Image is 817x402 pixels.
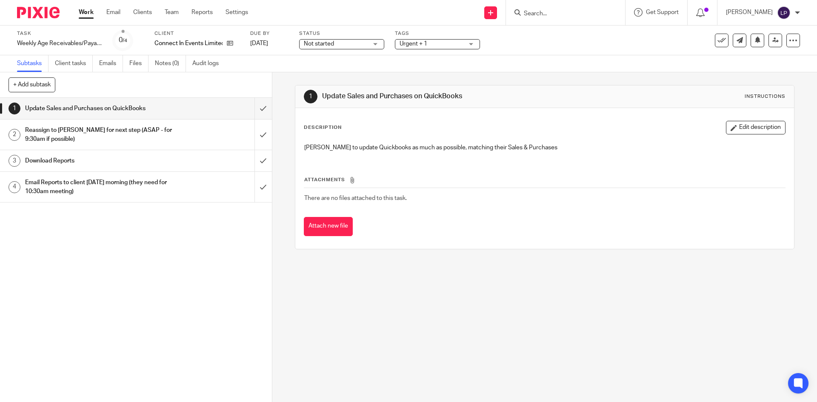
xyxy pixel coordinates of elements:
h1: Update Sales and Purchases on QuickBooks [322,92,563,101]
label: Task [17,30,102,37]
div: 3 [9,155,20,167]
span: Get Support [646,9,679,15]
div: 1 [304,90,317,103]
input: Search [523,10,600,18]
img: svg%3E [777,6,791,20]
a: Files [129,55,149,72]
label: Tags [395,30,480,37]
label: Client [154,30,240,37]
h1: Reassign to [PERSON_NAME] for next step (ASAP - for 9:30am if possible) [25,124,172,145]
div: 2 [9,129,20,141]
h1: Email Reports to client [DATE] morning (they need for 10:30am meeting) [25,176,172,198]
div: 1 [9,103,20,114]
div: 4 [9,181,20,193]
a: Settings [226,8,248,17]
a: Team [165,8,179,17]
div: Instructions [745,93,786,100]
span: Urgent + 1 [400,41,427,47]
a: Audit logs [192,55,225,72]
a: Email [106,8,120,17]
a: Subtasks [17,55,49,72]
button: Attach new file [304,217,353,236]
img: Pixie [17,7,60,18]
a: Work [79,8,94,17]
span: [DATE] [250,40,268,46]
p: Connect In Events Limited [154,39,223,48]
label: Status [299,30,384,37]
a: Emails [99,55,123,72]
div: 0 [119,35,127,45]
a: Clients [133,8,152,17]
button: Edit description [726,121,786,134]
span: Attachments [304,177,345,182]
p: [PERSON_NAME] [726,8,773,17]
a: Reports [191,8,213,17]
h1: Download Reports [25,154,172,167]
span: Not started [304,41,334,47]
a: Client tasks [55,55,93,72]
p: Description [304,124,342,131]
small: /4 [123,38,127,43]
h1: Update Sales and Purchases on QuickBooks [25,102,172,115]
button: + Add subtask [9,77,55,92]
a: Notes (0) [155,55,186,72]
span: There are no files attached to this task. [304,195,407,201]
label: Due by [250,30,289,37]
div: Weekly Age Receivables/Payables Report [17,39,102,48]
p: [PERSON_NAME] to update Quickbooks as much as possible, matching their Sales & Purchases [304,143,785,152]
